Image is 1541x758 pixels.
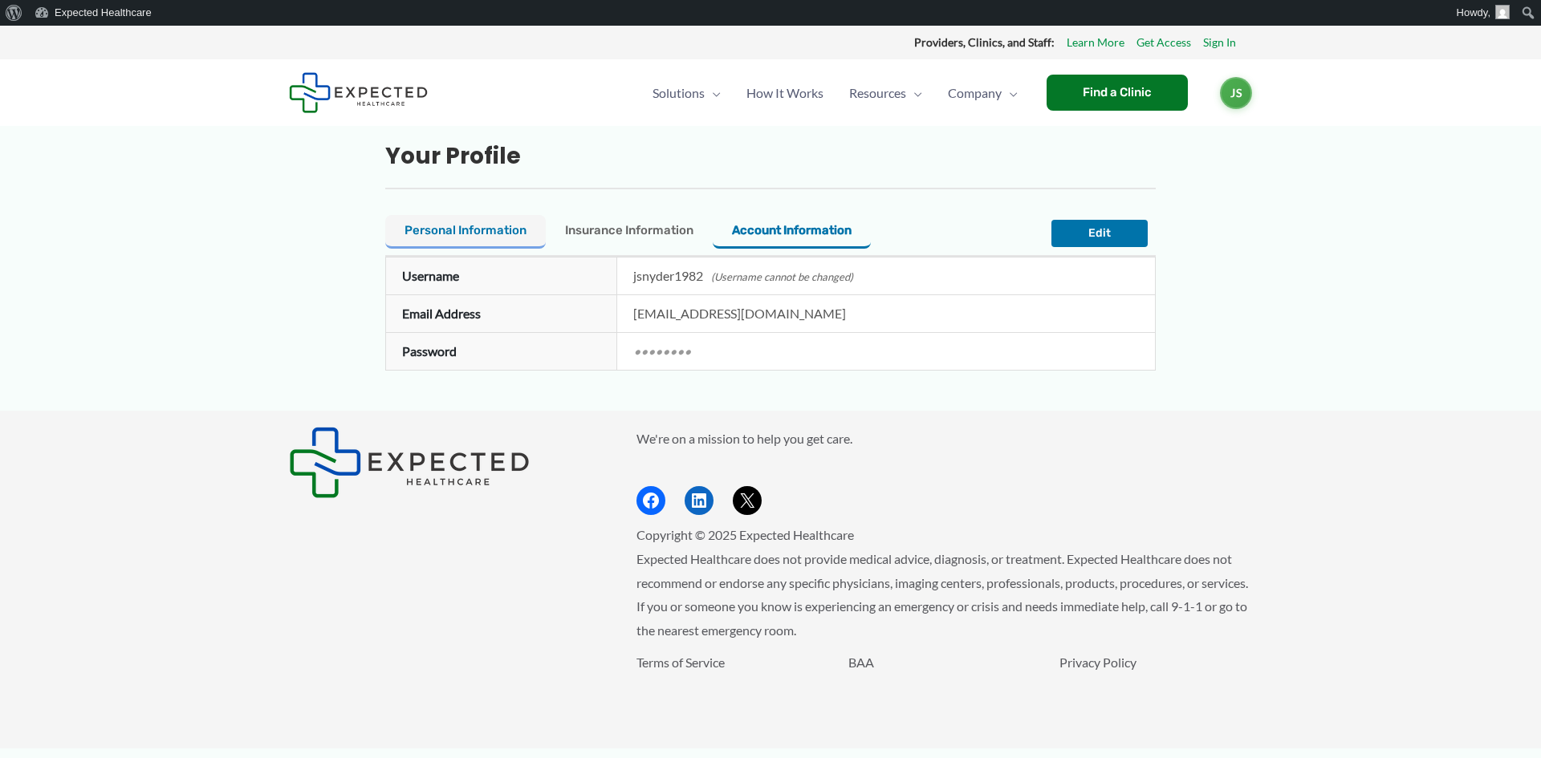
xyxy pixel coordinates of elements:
a: CompanyMenu Toggle [935,65,1031,121]
a: Find a Clinic [1047,75,1188,111]
a: Learn More [1067,32,1124,53]
th: Password [386,332,617,370]
span: Menu Toggle [1002,65,1018,121]
img: Expected Healthcare Logo - side, dark font, small [289,72,428,113]
span: Expected Healthcare does not provide medical advice, diagnosis, or treatment. Expected Healthcare... [636,551,1248,638]
a: ResourcesMenu Toggle [836,65,935,121]
td: [EMAIL_ADDRESS][DOMAIN_NAME] [616,294,1155,332]
button: Personal Information [385,215,546,249]
a: SolutionsMenu Toggle [640,65,734,121]
img: Expected Healthcare Logo - side, dark font, small [289,427,530,498]
span: Account Information [732,223,852,237]
button: Account Information [713,215,871,249]
span: Company [948,65,1002,121]
button: Edit [1051,220,1148,247]
th: Email Address [386,294,617,332]
a: Privacy Policy [1059,655,1136,670]
span: Menu Toggle [906,65,922,121]
aside: Footer Widget 1 [289,427,596,498]
nav: Primary Site Navigation [640,65,1031,121]
th: Username [386,257,617,294]
span: How It Works [746,65,823,121]
aside: Footer Widget 3 [636,651,1252,711]
a: How It Works [734,65,836,121]
a: BAA [848,655,874,670]
a: JS [1220,77,1252,109]
span: Menu Toggle [705,65,721,121]
h2: Your Profile [385,142,1156,171]
span: Insurance Information [565,223,693,237]
strong: Providers, Clinics, and Staff: [914,35,1055,49]
button: Insurance Information [546,215,713,249]
a: Terms of Service [636,655,725,670]
p: We're on a mission to help you get care. [636,427,1252,451]
a: Sign In [1203,32,1236,53]
aside: Footer Widget 2 [636,427,1252,516]
span: Personal Information [405,223,527,237]
span: (Username cannot be changed) [711,270,853,283]
span: Resources [849,65,906,121]
a: Get Access [1136,32,1191,53]
span: Solutions [653,65,705,121]
em: •••••••• [633,343,691,359]
td: jsnyder1982 [616,257,1155,294]
span: Copyright © 2025 Expected Healthcare [636,527,854,542]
